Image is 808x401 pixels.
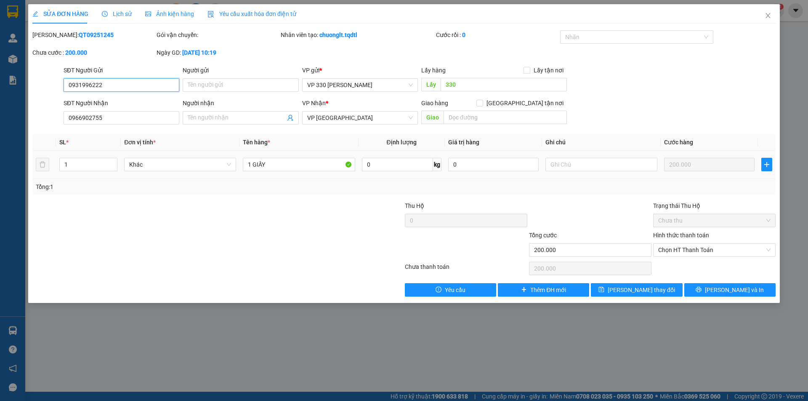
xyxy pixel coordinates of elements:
[281,30,434,40] div: Nhân viên tạo:
[529,232,557,239] span: Tổng cước
[124,139,156,146] span: Đơn vị tính
[183,66,298,75] div: Người gửi
[658,244,771,256] span: Chọn HT Thanh Toán
[65,49,87,56] b: 200.000
[64,98,179,108] div: SĐT Người Nhận
[404,262,528,277] div: Chưa thanh toán
[405,202,424,209] span: Thu Hộ
[421,111,444,124] span: Giao
[79,61,91,70] span: CC :
[79,32,114,38] b: QT09251245
[405,283,496,297] button: exclamation-circleYêu cầu
[102,11,108,17] span: clock-circle
[207,11,296,17] span: Yêu cầu xuất hóa đơn điện tử
[436,287,441,293] span: exclamation-circle
[59,139,66,146] span: SL
[182,49,216,56] b: [DATE] 10:19
[302,66,418,75] div: VP gửi
[521,287,527,293] span: plus
[421,100,448,106] span: Giao hàng
[36,182,312,191] div: Tổng: 1
[684,283,776,297] button: printer[PERSON_NAME] và In
[102,11,132,17] span: Lịch sử
[19,39,41,54] span: 330
[183,98,298,108] div: Người nhận
[664,139,693,146] span: Cước hàng
[7,8,20,17] span: Gửi:
[441,78,567,91] input: Dọc đường
[542,134,661,151] th: Ghi chú
[498,283,589,297] button: plusThêm ĐH mới
[129,158,231,171] span: Khác
[696,287,702,293] span: printer
[448,139,479,146] span: Giá trị hàng
[653,232,709,239] label: Hình thức thanh toán
[80,27,166,39] div: 0366264215
[421,78,441,91] span: Lấy
[157,48,279,57] div: Ngày GD:
[598,287,604,293] span: save
[64,66,179,75] div: SĐT Người Gửi
[762,161,772,168] span: plus
[761,158,772,171] button: plus
[765,12,771,19] span: close
[287,114,294,121] span: user-add
[756,4,780,28] button: Close
[658,214,771,227] span: Chưa thu
[80,7,166,27] div: VP [GEOGRAPHIC_DATA]
[32,11,88,17] span: SỬA ĐƠN HÀNG
[307,112,413,124] span: VP Đà Lạt
[32,11,38,17] span: edit
[444,111,567,124] input: Dọc đường
[462,32,465,38] b: 0
[483,98,567,108] span: [GEOGRAPHIC_DATA] tận nơi
[145,11,151,17] span: picture
[207,11,214,18] img: icon
[530,285,566,295] span: Thêm ĐH mới
[530,66,567,75] span: Lấy tận nơi
[545,158,657,171] input: Ghi Chú
[608,285,675,295] span: [PERSON_NAME] thay đổi
[32,30,155,40] div: [PERSON_NAME]:
[307,79,413,91] span: VP 330 Lê Duẫn
[433,158,441,171] span: kg
[436,30,558,40] div: Cước rồi :
[302,100,326,106] span: VP Nhận
[79,59,167,71] div: 100.000
[145,11,194,17] span: Ảnh kiện hàng
[243,139,270,146] span: Tên hàng
[445,285,465,295] span: Yêu cầu
[7,44,19,53] span: DĐ:
[319,32,357,38] b: chuonglt.tqdtl
[387,139,417,146] span: Định lượng
[591,283,682,297] button: save[PERSON_NAME] thay đổi
[653,201,776,210] div: Trạng thái Thu Hộ
[7,7,74,27] div: VP 330 [PERSON_NAME]
[36,158,49,171] button: delete
[7,27,74,39] div: 0931996222
[421,67,446,74] span: Lấy hàng
[705,285,764,295] span: [PERSON_NAME] và In
[157,30,279,40] div: Gói vận chuyển:
[32,48,155,57] div: Chưa cước :
[243,158,355,171] input: VD: Bàn, Ghế
[664,158,755,171] input: 0
[80,8,101,17] span: Nhận:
